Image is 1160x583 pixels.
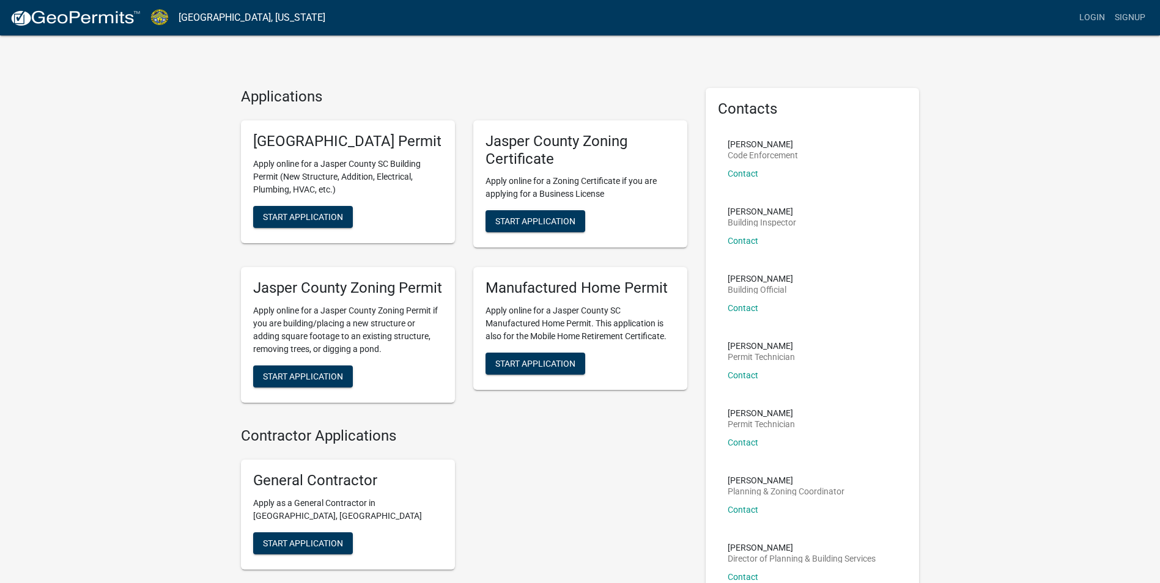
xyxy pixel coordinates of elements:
[253,497,443,522] p: Apply as a General Contractor in [GEOGRAPHIC_DATA], [GEOGRAPHIC_DATA]
[253,206,353,228] button: Start Application
[253,133,443,150] h5: [GEOGRAPHIC_DATA] Permit
[728,151,798,159] p: Code Enforcement
[253,304,443,356] p: Apply online for a Jasper County Zoning Permit if you are building/placing a new structure or add...
[728,505,758,515] a: Contact
[728,303,758,313] a: Contact
[253,158,443,196] p: Apply online for a Jasper County SC Building Permit (New Structure, Addition, Electrical, Plumbin...
[253,365,353,387] button: Start Application
[728,285,793,294] p: Building Official
[150,9,169,26] img: Jasper County, South Carolina
[728,487,844,496] p: Planning & Zoning Coordinator
[495,216,575,226] span: Start Application
[263,372,343,381] span: Start Application
[728,476,844,485] p: [PERSON_NAME]
[728,274,793,283] p: [PERSON_NAME]
[486,210,585,232] button: Start Application
[728,572,758,582] a: Contact
[486,133,675,168] h5: Jasper County Zoning Certificate
[179,7,325,28] a: [GEOGRAPHIC_DATA], [US_STATE]
[253,532,353,554] button: Start Application
[263,538,343,548] span: Start Application
[486,304,675,343] p: Apply online for a Jasper County SC Manufactured Home Permit. This application is also for the Mo...
[728,342,795,350] p: [PERSON_NAME]
[263,211,343,221] span: Start Application
[1074,6,1110,29] a: Login
[728,353,795,361] p: Permit Technician
[728,409,795,417] p: [PERSON_NAME]
[241,88,687,106] h4: Applications
[253,279,443,297] h5: Jasper County Zoning Permit
[486,175,675,200] p: Apply online for a Zoning Certificate if you are applying for a Business License
[495,359,575,369] span: Start Application
[486,353,585,375] button: Start Application
[728,218,796,227] p: Building Inspector
[241,427,687,579] wm-workflow-list-section: Contractor Applications
[728,236,758,246] a: Contact
[241,88,687,413] wm-workflow-list-section: Applications
[728,543,876,552] p: [PERSON_NAME]
[728,420,795,428] p: Permit Technician
[253,472,443,490] h5: General Contractor
[241,427,687,445] h4: Contractor Applications
[728,438,758,447] a: Contact
[728,370,758,380] a: Contact
[728,554,876,563] p: Director of Planning & Building Services
[486,279,675,297] h5: Manufactured Home Permit
[1110,6,1150,29] a: Signup
[718,100,907,118] h5: Contacts
[728,169,758,178] a: Contact
[728,207,796,216] p: [PERSON_NAME]
[728,140,798,148] p: [PERSON_NAME]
